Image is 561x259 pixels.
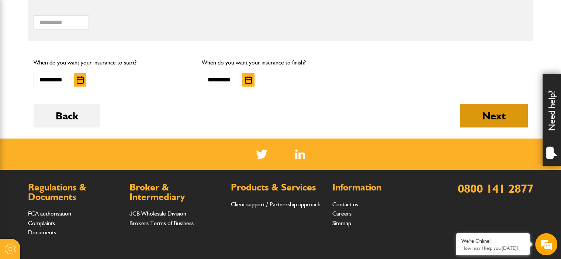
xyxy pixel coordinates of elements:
p: When do you want your insurance to start? [34,58,191,67]
p: How may I help you today? [461,245,524,251]
a: Client support / Partnership approach [231,201,321,208]
img: d_20077148190_company_1631870298795_20077148190 [13,41,31,51]
em: Start Chat [100,203,134,213]
p: When do you want your insurance to finish? [202,58,359,67]
img: Linked In [295,150,305,159]
a: Careers [332,210,352,217]
input: Enter your email address [10,90,135,106]
input: Enter your phone number [10,112,135,128]
div: Need help? [543,74,561,166]
textarea: Type your message and hit 'Enter' [10,133,135,197]
img: Twitter [256,150,267,159]
a: Contact us [332,201,358,208]
a: Brokers Terms of Business [129,220,194,227]
a: LinkedIn [295,150,305,159]
div: Minimize live chat window [121,4,139,21]
input: Enter your last name [10,68,135,84]
a: 0800 141 2877 [458,181,533,196]
div: We're Online! [461,238,524,244]
a: FCA authorisation [28,210,71,217]
h2: Information [332,183,426,192]
img: Choose date [245,76,252,84]
a: Complaints [28,220,55,227]
button: Back [34,104,100,127]
a: Sitemap [332,220,351,227]
h2: Regulations & Documents [28,183,122,202]
h2: Broker & Intermediary [129,183,224,202]
button: Next [460,104,528,127]
img: Choose date [77,76,84,84]
h2: Products & Services [231,183,325,192]
a: Documents [28,229,56,236]
div: Chat with us now [38,41,124,51]
a: JCB Wholesale Division [129,210,186,217]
